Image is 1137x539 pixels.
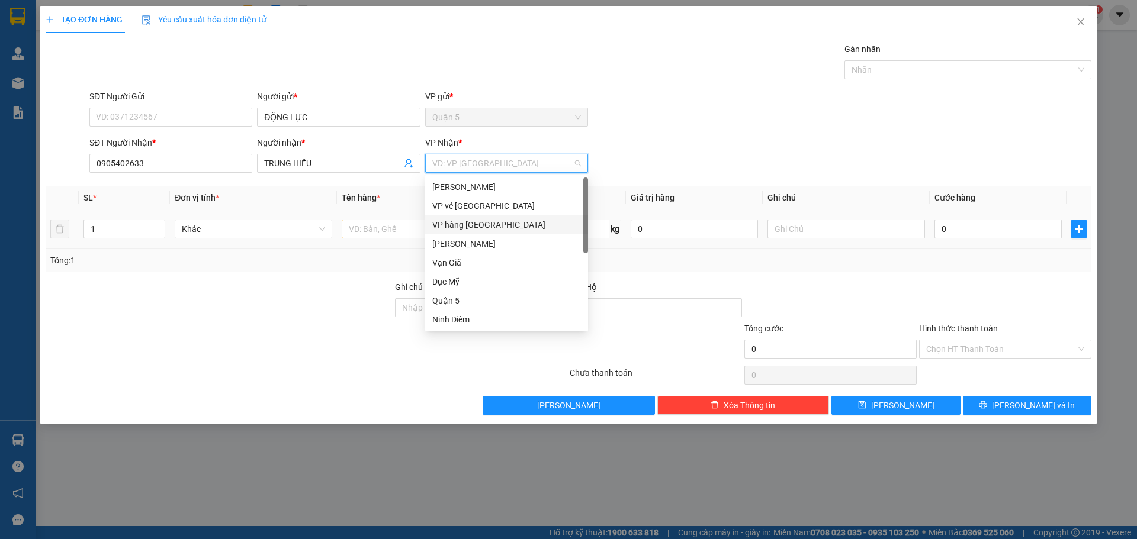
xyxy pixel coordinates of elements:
input: 0 [631,220,758,238]
span: VP Nhận [425,138,458,147]
span: user-add [404,159,413,168]
div: Tổng: 1 [50,254,439,267]
div: Vạn Giã [432,256,581,269]
span: [PERSON_NAME] và In [992,399,1075,412]
button: [PERSON_NAME] [483,396,655,415]
span: delete [711,401,719,410]
th: Ghi chú [763,186,930,209]
span: [PERSON_NAME] [537,399,600,412]
span: save [858,401,866,410]
div: [PERSON_NAME] [432,180,581,193]
div: Chưa thanh toán [568,366,743,387]
div: Dục Mỹ [425,272,588,291]
div: Quận 5 [425,291,588,310]
span: Thu Hộ [570,282,597,292]
span: plus [46,15,54,24]
div: VP hàng [GEOGRAPHIC_DATA] [432,218,581,231]
div: VP vé Nha Trang [425,196,588,215]
button: deleteXóa Thông tin [657,396,830,415]
span: Xóa Thông tin [724,399,775,412]
span: SL [83,193,93,202]
span: Khác [182,220,325,238]
span: plus [1072,224,1086,234]
label: Gán nhãn [844,44,881,54]
span: Cước hàng [934,193,975,202]
span: printer [979,401,987,410]
button: plus [1071,220,1087,238]
div: Diên Khánh [425,234,588,253]
span: TẠO ĐƠN HÀNG [46,15,123,24]
input: VD: Bàn, Ghế [342,220,499,238]
div: Người gửi [257,90,420,103]
span: Giá trị hàng [631,193,675,202]
span: Tên hàng [342,193,380,202]
div: SĐT Người Gửi [89,90,252,103]
div: SĐT Người Nhận [89,136,252,149]
div: Dục Mỹ [432,275,581,288]
span: close [1076,17,1085,27]
div: [PERSON_NAME] [432,237,581,250]
span: Yêu cầu xuất hóa đơn điện tử [142,15,266,24]
button: save[PERSON_NAME] [831,396,960,415]
div: Ninh Diêm [425,310,588,329]
div: Ninh Diêm [432,313,581,326]
span: Tổng cước [744,324,783,333]
div: Người nhận [257,136,420,149]
input: Ghi chú đơn hàng [395,298,567,317]
div: VP vé [GEOGRAPHIC_DATA] [432,199,581,212]
span: kg [609,220,621,238]
label: Hình thức thanh toán [919,324,998,333]
div: Phạm Ngũ Lão [425,177,588,196]
button: delete [50,220,69,238]
div: VP hàng Nha Trang [425,215,588,234]
img: icon [142,15,151,25]
span: Đơn vị tính [175,193,219,202]
label: Ghi chú đơn hàng [395,282,460,292]
span: [PERSON_NAME] [871,399,934,412]
div: Quận 5 [432,294,581,307]
span: Quận 5 [432,108,581,126]
div: Vạn Giã [425,253,588,272]
button: Close [1064,6,1097,39]
div: VP gửi [425,90,588,103]
button: printer[PERSON_NAME] và In [963,396,1091,415]
input: Ghi Chú [767,220,925,238]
